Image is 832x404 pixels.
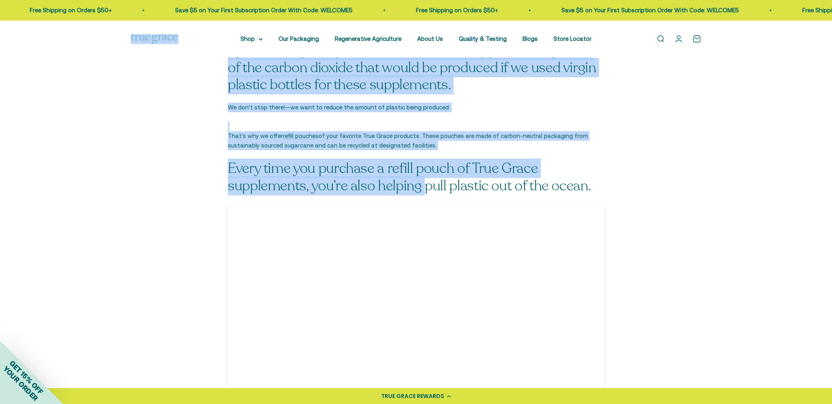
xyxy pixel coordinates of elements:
[335,35,401,42] a: Regenerative Agriculture
[228,160,604,194] h3: Every time you purchase a refill pouch of True Grace supplements, you’re also helping pull plasti...
[228,122,604,150] p: That’s why we offer of your favorite True Grace products. These pouches are made of carbon-neutra...
[561,6,738,15] p: Save $5 on Your First Subscription Order With Code: WELCOME5
[8,359,45,396] span: GET 15% OFF
[228,41,596,94] span: By using recycled plastic bottles, we save approximately 70% of the carbon dioxide that would be ...
[240,34,263,44] summary: Shop
[174,6,352,15] p: Save $5 on Your First Subscription Order With Code: WELCOME5
[228,103,604,112] p: —we want to reduce the amount of plastic being produced.
[417,35,443,42] a: About Us
[381,392,444,400] div: TRUE GRACE REWARDS
[415,7,497,13] a: Free Shipping on Orders $50+
[228,104,285,111] span: We don't stop there!
[523,35,538,42] a: Blogs
[283,132,319,139] a: refill pouches
[553,35,592,42] a: Store Locator
[459,35,507,42] a: Quality & Testing
[2,364,40,402] span: YOUR ORDER
[279,35,319,42] a: Our Packaging
[29,7,111,13] a: Free Shipping on Orders $50+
